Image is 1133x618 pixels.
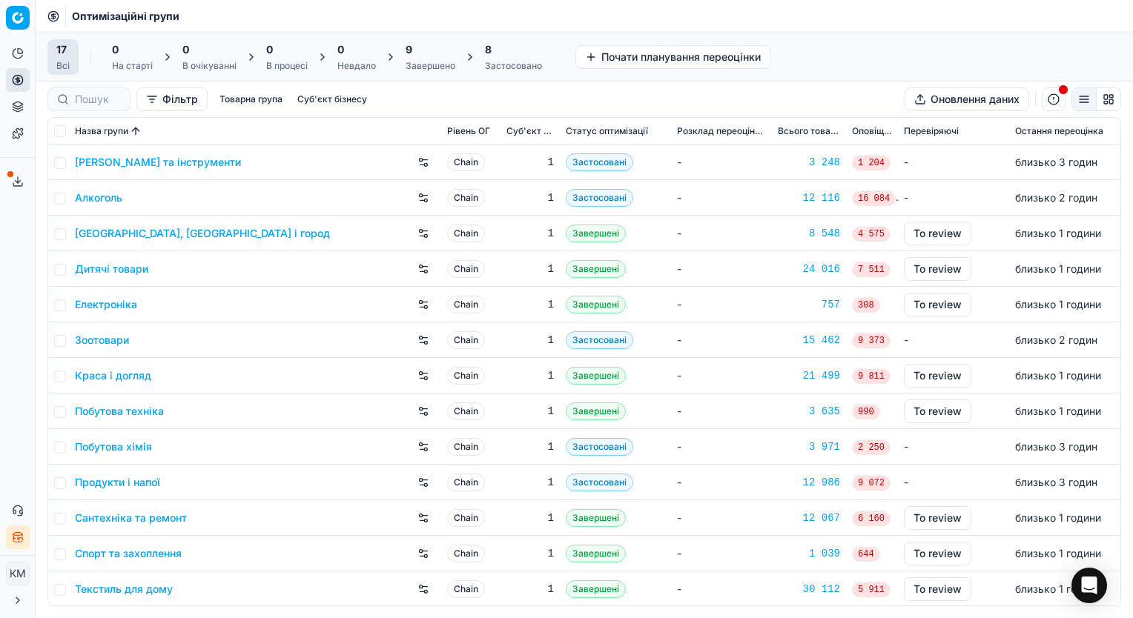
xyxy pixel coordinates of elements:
[112,60,153,72] div: На старті
[778,439,840,454] a: 3 971
[852,227,891,242] span: 4 575
[671,536,772,571] td: -
[671,216,772,251] td: -
[447,402,485,420] span: Chain
[75,475,160,490] a: Продукти і напої
[671,358,772,393] td: -
[447,153,485,171] span: Chain
[506,333,554,348] div: 1
[447,296,485,313] span: Chain
[1015,511,1101,524] span: близько 1 години
[778,262,840,276] div: 24 016
[852,333,891,348] span: 9 373
[852,298,880,313] span: 308
[566,474,633,491] span: Застосовані
[778,368,840,383] a: 21 499
[566,153,633,171] span: Застосовані
[566,580,626,598] span: Завершені
[1015,333,1097,346] span: близько 2 годин
[671,465,772,500] td: -
[852,156,891,170] span: 1 204
[566,225,626,242] span: Завершені
[447,509,485,527] span: Chain
[778,511,840,525] a: 12 067
[566,125,648,137] span: Статус оптимізації
[506,404,554,419] div: 1
[898,429,1009,465] td: -
[506,368,554,383] div: 1
[778,582,840,597] a: 30 112
[671,180,772,216] td: -
[852,405,880,419] span: 990
[136,87,208,111] button: Фільтр
[904,222,971,245] button: To review
[56,42,67,57] span: 17
[1015,156,1097,168] span: близько 3 годин
[75,155,241,170] a: [PERSON_NAME] та інструменти
[406,42,412,57] span: 9
[75,404,164,419] a: Побутова техніка
[1015,405,1101,417] span: близько 1 години
[566,260,626,278] span: Завершені
[506,226,554,241] div: 1
[566,367,626,385] span: Завершені
[671,251,772,287] td: -
[182,60,237,72] div: В очікуванні
[447,189,485,207] span: Chain
[904,506,971,530] button: To review
[904,399,971,423] button: To review
[1015,125,1103,137] span: Остання переоцінка
[128,124,143,139] button: Sorted by Назва групи ascending
[778,155,840,170] a: 3 248
[75,582,173,597] a: Текстиль для дому
[75,226,330,241] a: [GEOGRAPHIC_DATA], [GEOGRAPHIC_DATA] і город
[1015,582,1101,595] span: близько 1 години
[671,429,772,465] td: -
[182,42,189,57] span: 0
[898,144,1009,180] td: -
[337,42,344,57] span: 0
[1015,191,1097,204] span: близько 2 годин
[852,440,891,455] span: 2 250
[778,546,840,561] a: 1 039
[677,125,766,137] span: Розклад переоцінювання
[898,465,1009,500] td: -
[506,155,554,170] div: 1
[852,511,891,526] span: 6 160
[447,438,485,456] span: Chain
[778,226,840,241] a: 8 548
[506,546,554,561] div: 1
[778,404,840,419] a: 3 635
[852,582,891,597] span: 5 911
[566,296,626,313] span: Завершені
[75,511,187,525] a: Сантехніка та ремонт
[75,262,148,276] a: Дитячі товари
[447,260,485,278] span: Chain
[566,509,626,527] span: Завершені
[778,333,840,348] a: 15 462
[506,439,554,454] div: 1
[1015,547,1101,559] span: близько 1 години
[671,393,772,429] td: -
[75,333,129,348] a: Зоотовари
[72,9,179,24] nav: breadcrumb
[904,125,959,137] span: Перевіряючі
[506,475,554,490] div: 1
[447,580,485,598] span: Chain
[904,293,971,316] button: To review
[291,90,373,108] button: Суб'єкт бізнесу
[778,190,840,205] div: 12 116
[1015,476,1097,488] span: близько 3 годин
[506,125,554,137] span: Суб'єкт бізнесу
[852,369,891,384] span: 9 811
[904,542,971,565] button: To review
[506,190,554,205] div: 1
[898,322,1009,358] td: -
[1015,262,1101,275] span: близько 1 години
[337,60,376,72] div: Невдало
[506,582,554,597] div: 1
[7,562,29,585] span: КM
